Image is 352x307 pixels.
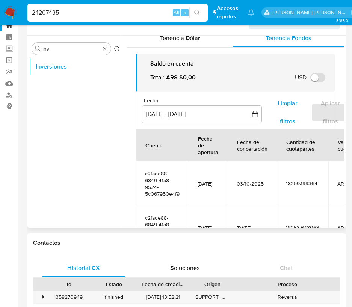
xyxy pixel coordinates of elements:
[184,9,186,16] span: s
[235,291,340,303] div: Reversa
[189,7,205,18] button: search-icon
[195,280,230,288] div: Origen
[47,291,92,303] div: 358270949
[33,239,340,247] h1: Contactos
[42,46,100,52] input: Buscar
[136,291,190,303] div: [DATE] 13:52:21
[170,264,200,272] span: Soluciones
[92,291,137,303] div: finished
[97,280,131,288] div: Estado
[102,46,108,52] button: Borrar
[273,9,349,16] p: maria.acosta@mercadolibre.com
[35,46,41,52] button: Buscar
[174,9,180,16] span: Alt
[217,4,241,20] span: Accesos rápidos
[240,280,334,288] div: Proceso
[248,9,254,16] a: Notificaciones
[142,280,184,288] div: Fecha de creación
[67,264,100,272] span: Historial CX
[280,264,293,272] span: Chat
[336,18,348,24] span: 3.163.0
[52,280,86,288] div: Id
[27,8,208,18] input: Buscar usuario o caso...
[42,294,44,301] div: •
[29,58,123,76] button: Inversiones
[114,46,120,54] button: Volver al orden por defecto
[190,291,235,303] div: SUPPORT_WIDGET_ML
